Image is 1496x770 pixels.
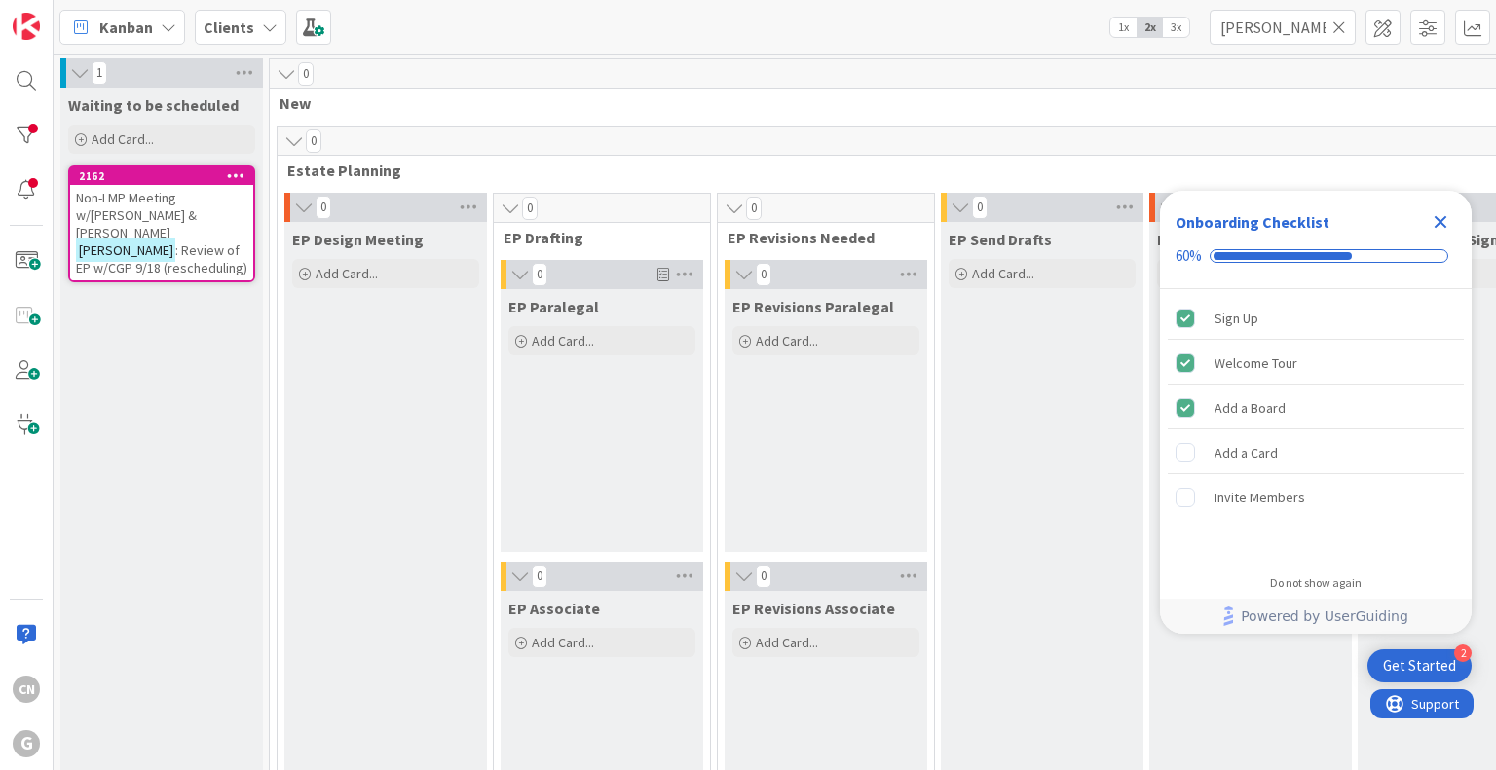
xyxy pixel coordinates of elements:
span: 0 [746,197,762,220]
span: Add Card... [972,265,1034,282]
span: 0 [532,263,547,286]
span: 1x [1110,18,1137,37]
span: 0 [298,62,314,86]
span: 0 [756,263,771,286]
span: Support [41,3,89,26]
span: Waiting to be scheduled [68,95,239,115]
div: Welcome Tour [1215,351,1297,375]
span: : Review of EP w/CGP 9/18 (rescheduling) [76,241,247,276]
div: Sign Up is complete. [1168,297,1464,340]
div: Get Started [1383,656,1456,676]
div: Checklist Container [1160,191,1472,634]
span: EP Drafting [504,228,686,247]
div: Checklist items [1160,289,1472,563]
span: EP Revisions Paralegal [732,297,894,316]
span: Kanban [99,16,153,39]
div: Invite Members [1215,486,1305,509]
span: Add Card... [316,265,378,282]
div: Add a Card is incomplete. [1168,431,1464,474]
span: Add Card... [532,634,594,651]
div: Do not show again [1270,575,1362,591]
span: 2x [1137,18,1163,37]
div: 2162 [79,169,253,183]
span: EP Paralegal [508,297,599,316]
div: Sign Up [1215,307,1258,330]
div: 60% [1176,247,1202,265]
span: 0 [972,196,988,219]
span: 0 [306,129,321,153]
div: Onboarding Checklist [1176,210,1329,234]
span: EP Design Meeting [292,230,424,249]
span: EP Revisions Needed [728,228,910,247]
b: Clients [204,18,254,37]
div: Footer [1160,599,1472,634]
div: Add a Board [1215,396,1286,420]
span: 3x [1163,18,1189,37]
mark: [PERSON_NAME] [76,238,175,261]
div: Welcome Tour is complete. [1168,342,1464,385]
a: 2162Non-LMP Meeting w/[PERSON_NAME] & [PERSON_NAME][PERSON_NAME]: Review of EP w/CGP 9/18 (resche... [68,165,255,282]
span: Add Card... [756,332,818,349]
span: 0 [316,196,331,219]
div: 2162 [70,167,253,185]
span: 0 [756,565,771,588]
div: Add a Board is complete. [1168,386,1464,429]
span: 0 [532,565,547,588]
img: Visit kanbanzone.com [13,13,40,40]
span: Add Card... [92,130,154,148]
span: 0 [522,197,538,220]
span: EP Send Drafts [949,230,1052,249]
div: Checklist progress: 60% [1176,247,1456,265]
div: G [13,730,40,757]
input: Quick Filter... [1210,10,1356,45]
span: Add Card... [532,332,594,349]
span: EP Client Review/Draft Review Meeting [1157,230,1344,249]
span: Add Card... [756,634,818,651]
a: Powered by UserGuiding [1170,599,1462,634]
div: 2 [1454,644,1472,662]
div: Close Checklist [1425,206,1456,238]
div: 2162Non-LMP Meeting w/[PERSON_NAME] & [PERSON_NAME][PERSON_NAME]: Review of EP w/CGP 9/18 (resche... [70,167,253,280]
span: Powered by UserGuiding [1241,605,1408,628]
span: Non-LMP Meeting w/[PERSON_NAME] & [PERSON_NAME] [76,189,197,241]
div: Add a Card [1215,441,1278,464]
span: EP Associate [508,599,600,618]
span: EP Revisions Associate [732,599,895,618]
div: Invite Members is incomplete. [1168,476,1464,519]
div: Open Get Started checklist, remaining modules: 2 [1367,649,1472,682]
span: 1 [92,61,107,85]
div: CN [13,676,40,703]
